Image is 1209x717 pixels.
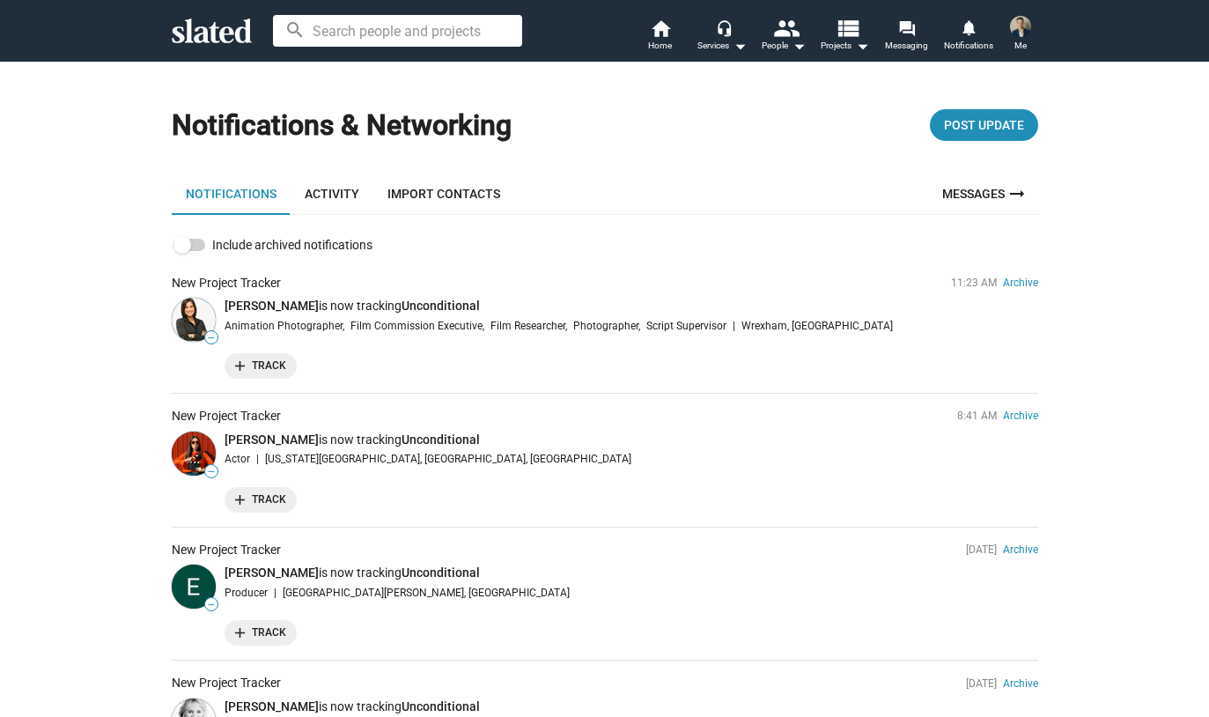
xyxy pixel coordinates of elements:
[235,357,286,375] span: Track
[402,565,480,580] a: Unconditional
[172,298,216,342] a: Charlene White —
[274,585,276,601] span: |
[225,620,297,646] button: Track
[225,699,1038,715] p: is now tracking
[716,19,732,35] mat-icon: headset_mic
[225,299,319,313] a: [PERSON_NAME]
[172,107,512,144] h1: Notifications & Networking
[172,173,291,215] a: Notifications
[1010,16,1031,37] img: Luke Cheney
[350,318,484,334] span: Film Commission Executive,
[1006,183,1028,204] mat-icon: arrow_right_alt
[256,451,259,467] span: |
[490,318,567,334] span: Film Researcher,
[999,12,1042,58] button: Luke CheneyMe
[966,677,997,690] span: [DATE]
[834,15,859,41] mat-icon: view_list
[225,318,344,334] span: Animation Photographer,
[733,318,735,334] span: |
[821,35,869,56] span: Projects
[402,299,480,313] a: Unconditional
[697,35,747,56] div: Services
[373,173,514,215] a: Import Contacts
[729,35,750,56] mat-icon: arrow_drop_down
[232,357,248,373] mat-icon: add
[225,353,297,379] button: Track
[283,585,570,601] span: [GEOGRAPHIC_DATA][PERSON_NAME], [GEOGRAPHIC_DATA]
[232,491,248,507] mat-icon: add
[815,18,876,56] button: Projects
[1003,410,1038,422] a: Archive
[205,333,217,344] span: —
[225,451,250,467] span: Actor
[951,277,997,289] span: 11:23 AM
[402,432,480,447] a: Unconditional
[930,109,1038,141] button: Post Update
[966,543,997,556] span: [DATE]
[630,18,691,56] a: Home
[898,19,915,36] mat-icon: forum
[172,408,281,425] div: New Project Tracker
[1003,677,1038,690] a: Archive
[172,432,216,476] img: Kate Winter
[232,624,248,640] mat-icon: add
[172,565,216,609] a: Enmanuel Hassan —
[932,173,1038,215] a: Messages
[741,318,893,334] span: Wrexham, [GEOGRAPHIC_DATA]
[225,432,1038,448] p: is now tracking
[938,18,999,56] a: Notifications
[225,298,1038,314] p: is now tracking
[172,298,216,342] img: Charlene White
[957,410,997,422] span: 8:41 AM
[876,18,938,56] a: Messaging
[650,18,671,39] mat-icon: home
[225,432,319,447] a: [PERSON_NAME]
[225,565,319,580] a: [PERSON_NAME]
[788,35,809,56] mat-icon: arrow_drop_down
[885,35,928,56] span: Messaging
[1003,277,1038,289] a: Archive
[648,35,672,56] span: Home
[1014,35,1027,56] span: Me
[273,15,522,47] input: Search people and projects
[646,318,726,334] span: Script Supervisor
[235,491,286,509] span: Track
[402,699,480,713] a: Unconditional
[851,35,873,56] mat-icon: arrow_drop_down
[291,173,373,215] a: Activity
[944,35,993,56] span: Notifications
[172,432,216,476] a: Kate Winter —
[225,565,1038,581] p: is now tracking
[235,624,286,642] span: Track
[225,487,297,513] button: Track
[172,542,281,558] div: New Project Tracker
[960,18,977,35] mat-icon: notifications
[172,565,216,609] img: Enmanuel Hassan
[691,18,753,56] button: Services
[265,451,631,467] span: [US_STATE][GEOGRAPHIC_DATA], [GEOGRAPHIC_DATA], [GEOGRAPHIC_DATA]
[753,18,815,56] button: People
[172,275,281,292] div: New Project Tracker
[573,318,640,334] span: Photographer,
[1003,543,1038,556] a: Archive
[772,15,798,41] mat-icon: people
[212,234,372,255] span: Include archived notifications
[205,467,217,477] span: —
[225,699,319,713] a: [PERSON_NAME]
[205,600,217,610] span: —
[225,585,268,601] span: Producer
[172,675,281,691] div: New Project Tracker
[762,35,806,56] div: People
[944,109,1024,141] span: Post Update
